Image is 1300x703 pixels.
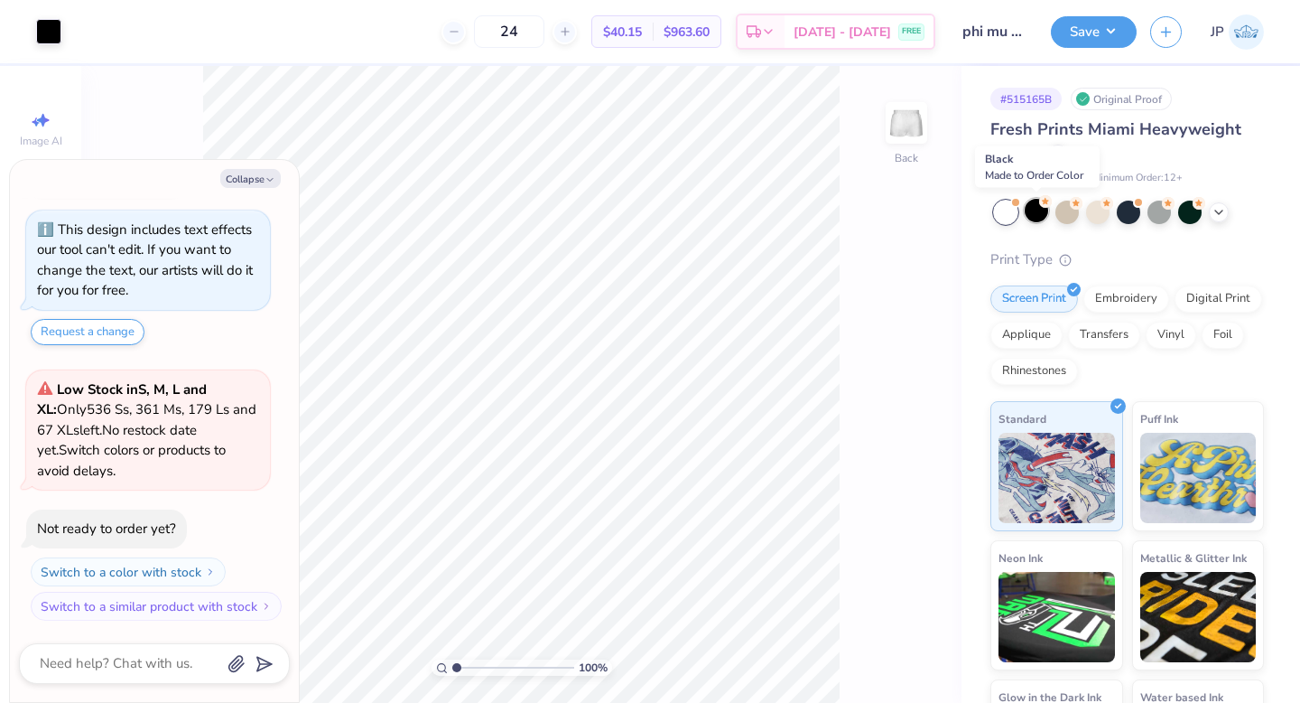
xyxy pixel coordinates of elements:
img: Standard [998,433,1115,523]
div: Applique [990,322,1063,349]
div: # 515165B [990,88,1062,110]
span: Standard [998,409,1046,428]
div: Foil [1202,322,1244,349]
div: Original Proof [1071,88,1172,110]
span: Image AI [20,134,62,148]
span: [DATE] - [DATE] [794,23,891,42]
img: Back [888,105,924,141]
div: Back [895,150,918,166]
input: Untitled Design [949,14,1037,50]
a: JP [1211,14,1264,50]
img: Switch to a color with stock [205,567,216,577]
div: Print Type [990,249,1264,270]
img: Neon Ink [998,572,1115,662]
span: JP [1211,22,1224,42]
span: FREE [902,25,921,38]
span: Made to Order Color [985,168,1083,183]
button: Collapse [220,169,281,188]
span: Only 536 Ss, 361 Ms, 179 Ls and 67 XLs left. Switch colors or products to avoid delays. [37,380,256,480]
span: Puff Ink [1140,409,1178,428]
div: Not ready to order yet? [37,520,176,538]
span: No restock date yet. [37,421,197,460]
span: Fresh Prints Miami Heavyweight Shorts [990,118,1241,164]
div: Embroidery [1083,286,1169,313]
button: Save [1051,16,1137,48]
div: Transfers [1068,322,1140,349]
div: Rhinestones [990,358,1078,385]
button: Request a change [31,319,144,345]
div: Digital Print [1175,286,1262,313]
strong: Low Stock in S, M, L and XL : [37,380,207,419]
div: This design includes text effects our tool can't edit. If you want to change the text, our artist... [37,220,253,300]
button: Switch to a similar product with stock [31,592,282,621]
div: Screen Print [990,286,1078,313]
button: Switch to a color with stock [31,558,226,586]
span: 100 % [579,660,608,676]
input: – – [474,15,544,48]
span: Neon Ink [998,548,1043,567]
img: Switch to a similar product with stock [261,601,272,612]
span: $40.15 [603,23,642,42]
img: Metallic & Glitter Ink [1140,572,1257,662]
span: Minimum Order: 12 + [1092,171,1183,186]
span: Metallic & Glitter Ink [1140,548,1247,567]
div: Black [975,146,1100,188]
div: Vinyl [1146,322,1196,349]
span: $963.60 [664,23,710,42]
img: Jade Paneduro [1229,14,1264,50]
img: Puff Ink [1140,433,1257,523]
